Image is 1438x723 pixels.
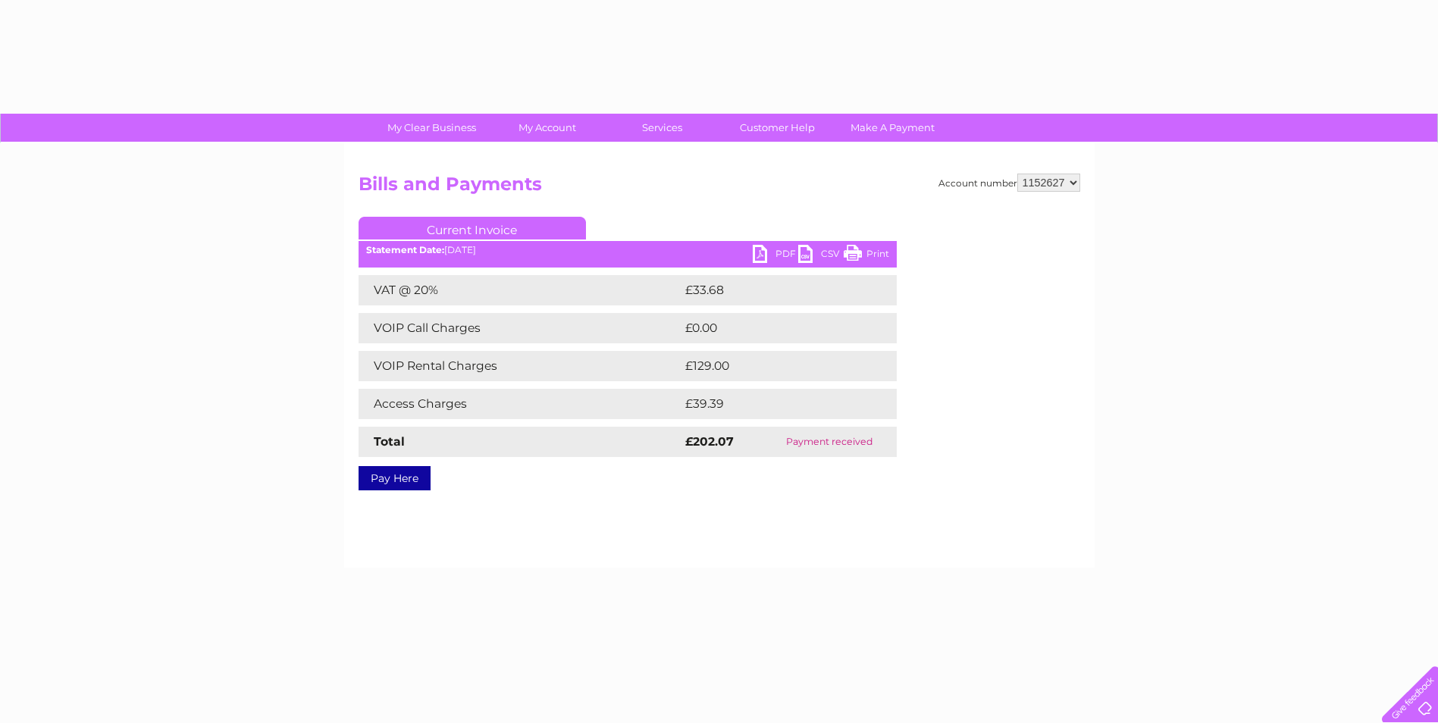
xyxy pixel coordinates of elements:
a: Services [600,114,725,142]
td: £0.00 [681,313,862,343]
a: CSV [798,245,844,267]
td: Payment received [762,427,897,457]
a: Make A Payment [830,114,955,142]
strong: £202.07 [685,434,734,449]
a: Customer Help [715,114,840,142]
b: Statement Date: [366,244,444,255]
div: [DATE] [359,245,897,255]
td: Access Charges [359,389,681,419]
h2: Bills and Payments [359,174,1080,202]
strong: Total [374,434,405,449]
a: My Clear Business [369,114,494,142]
a: My Account [484,114,609,142]
a: Pay Here [359,466,431,490]
td: VAT @ 20% [359,275,681,305]
td: £39.39 [681,389,866,419]
td: £129.00 [681,351,869,381]
a: PDF [753,245,798,267]
div: Account number [938,174,1080,192]
a: Current Invoice [359,217,586,239]
td: £33.68 [681,275,866,305]
td: VOIP Rental Charges [359,351,681,381]
td: VOIP Call Charges [359,313,681,343]
a: Print [844,245,889,267]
